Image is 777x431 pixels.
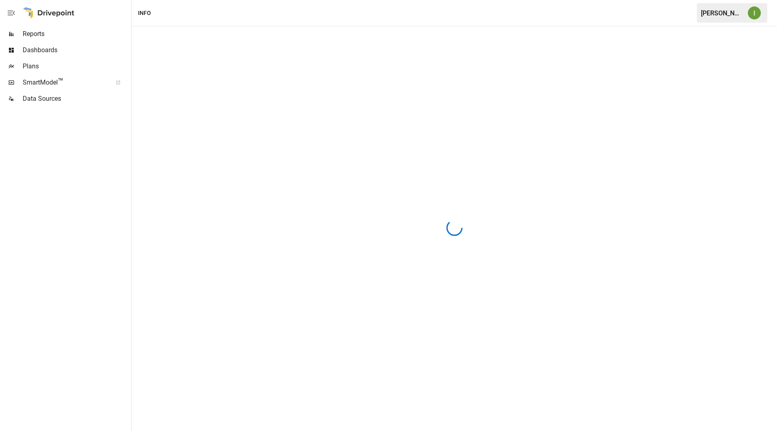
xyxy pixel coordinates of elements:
img: Ivonne Vazquez [748,6,761,19]
span: ™ [58,76,64,87]
span: SmartModel [23,78,107,87]
span: Reports [23,29,129,39]
button: Ivonne Vazquez [743,2,766,24]
span: Data Sources [23,94,129,104]
span: Dashboards [23,45,129,55]
span: Plans [23,62,129,71]
div: [PERSON_NAME] [701,9,743,17]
